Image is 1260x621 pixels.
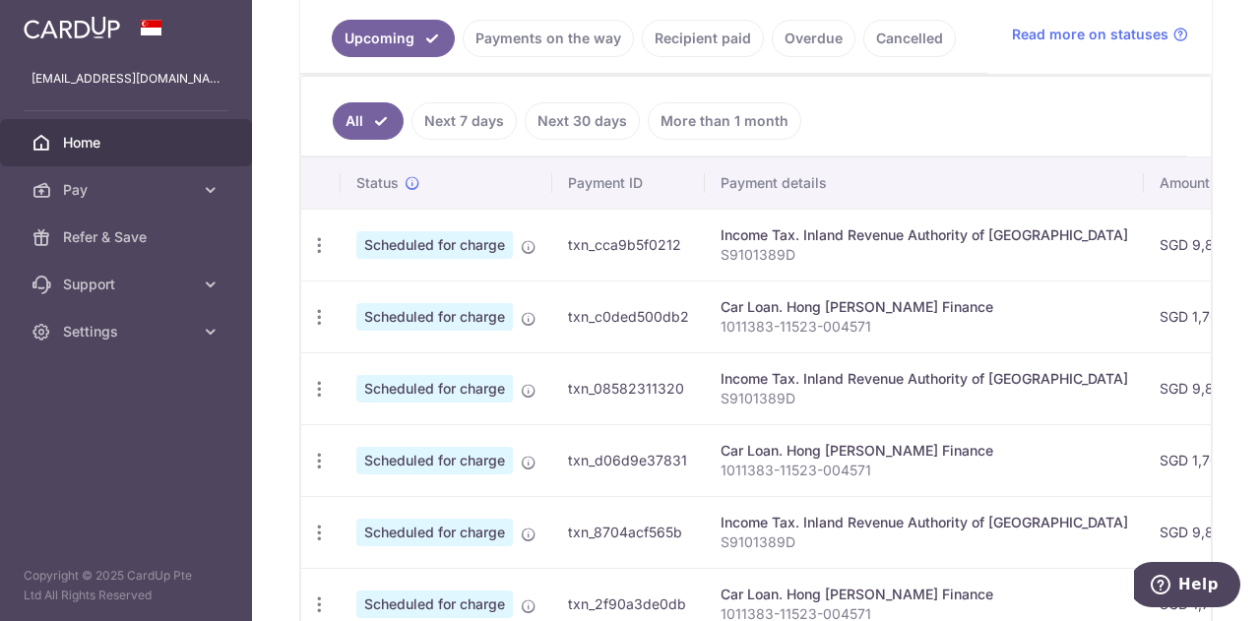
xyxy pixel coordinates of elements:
[356,375,513,403] span: Scheduled for charge
[552,496,705,568] td: txn_8704acf565b
[552,352,705,424] td: txn_08582311320
[721,225,1128,245] div: Income Tax. Inland Revenue Authority of [GEOGRAPHIC_DATA]
[1012,25,1188,44] a: Read more on statuses
[721,441,1128,461] div: Car Loan. Hong [PERSON_NAME] Finance
[356,590,513,618] span: Scheduled for charge
[552,280,705,352] td: txn_c0ded500db2
[721,369,1128,389] div: Income Tax. Inland Revenue Authority of [GEOGRAPHIC_DATA]
[721,245,1128,265] p: S9101389D
[525,102,640,140] a: Next 30 days
[356,231,513,259] span: Scheduled for charge
[63,180,193,200] span: Pay
[24,16,120,39] img: CardUp
[463,20,634,57] a: Payments on the way
[863,20,956,57] a: Cancelled
[648,102,801,140] a: More than 1 month
[63,275,193,294] span: Support
[333,102,404,140] a: All
[721,461,1128,480] p: 1011383-11523-004571
[705,157,1144,209] th: Payment details
[356,447,513,474] span: Scheduled for charge
[552,157,705,209] th: Payment ID
[31,69,220,89] p: [EMAIL_ADDRESS][DOMAIN_NAME]
[1012,25,1168,44] span: Read more on statuses
[721,513,1128,532] div: Income Tax. Inland Revenue Authority of [GEOGRAPHIC_DATA]
[721,585,1128,604] div: Car Loan. Hong [PERSON_NAME] Finance
[63,133,193,153] span: Home
[721,297,1128,317] div: Car Loan. Hong [PERSON_NAME] Finance
[721,317,1128,337] p: 1011383-11523-004571
[552,209,705,280] td: txn_cca9b5f0212
[642,20,764,57] a: Recipient paid
[721,389,1128,408] p: S9101389D
[411,102,517,140] a: Next 7 days
[63,322,193,342] span: Settings
[356,303,513,331] span: Scheduled for charge
[721,532,1128,552] p: S9101389D
[356,519,513,546] span: Scheduled for charge
[1160,173,1210,193] span: Amount
[1134,562,1240,611] iframe: Opens a widget where you can find more information
[552,424,705,496] td: txn_d06d9e37831
[772,20,855,57] a: Overdue
[332,20,455,57] a: Upcoming
[356,173,399,193] span: Status
[63,227,193,247] span: Refer & Save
